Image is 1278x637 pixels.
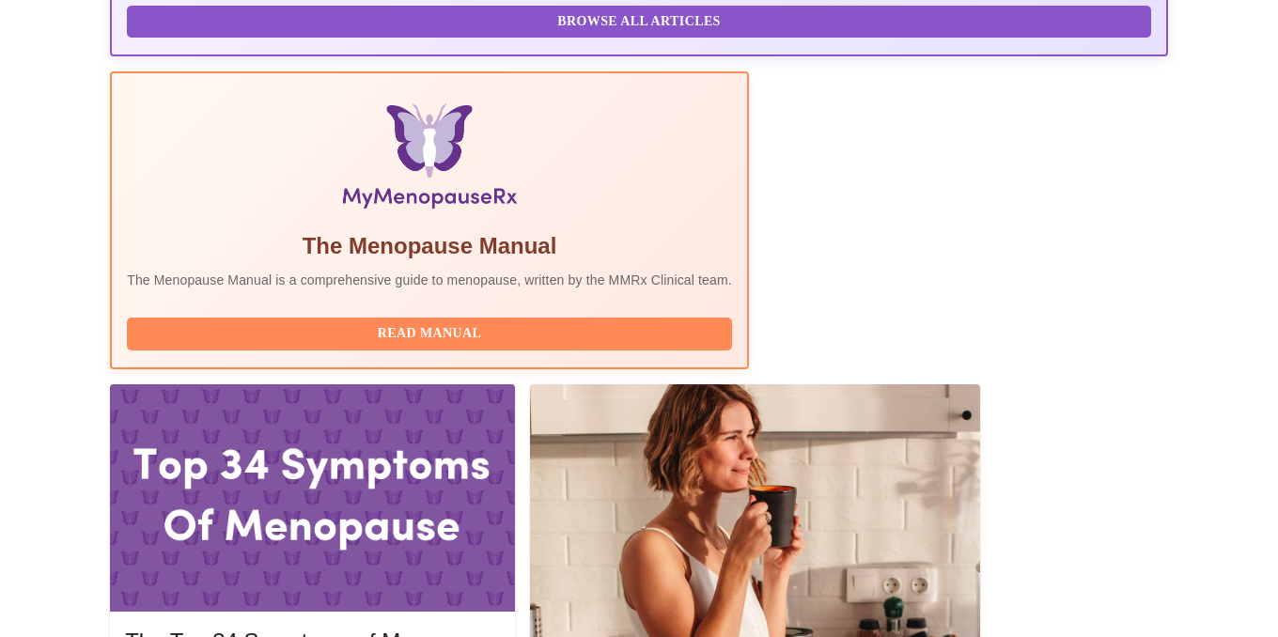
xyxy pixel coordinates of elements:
img: Menopause Manual [223,103,635,216]
span: Read Manual [146,322,713,346]
p: The Menopause Manual is a comprehensive guide to menopause, written by the MMRx Clinical team. [127,271,732,289]
a: Read Manual [127,324,737,340]
h5: The Menopause Manual [127,231,732,261]
a: Browse All Articles [127,12,1156,28]
span: Browse All Articles [146,10,1132,34]
button: Read Manual [127,318,732,350]
button: Browse All Articles [127,6,1151,39]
